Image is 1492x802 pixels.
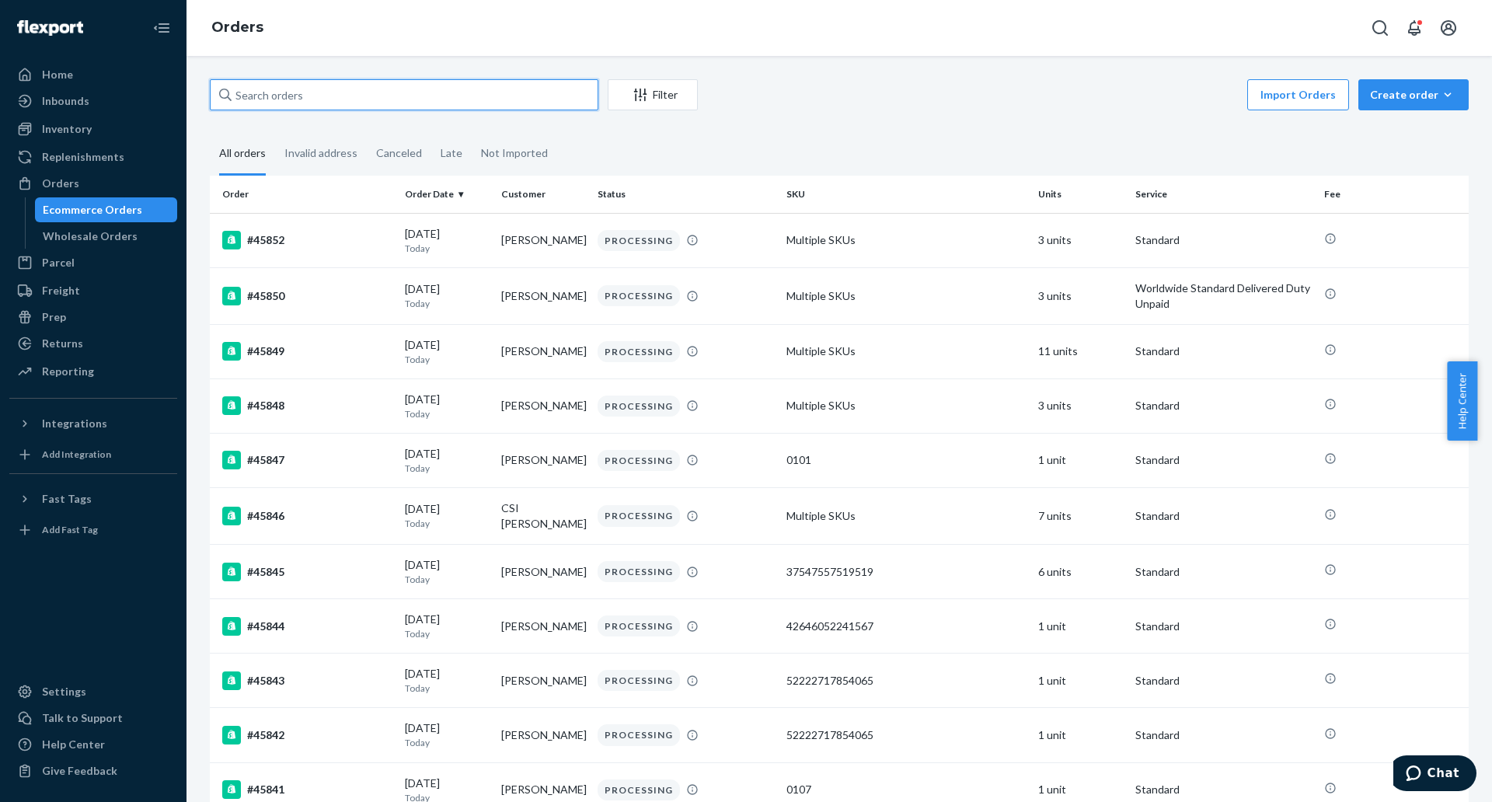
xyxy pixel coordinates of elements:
[786,619,1026,634] div: 42646052241567
[1032,708,1128,762] td: 1 unit
[495,324,591,378] td: [PERSON_NAME]
[42,491,92,507] div: Fast Tags
[780,324,1032,378] td: Multiple SKUs
[42,763,117,779] div: Give Feedback
[376,133,422,173] div: Canceled
[405,517,489,530] p: Today
[9,278,177,303] a: Freight
[1032,433,1128,487] td: 1 unit
[786,564,1026,580] div: 37547557519519
[42,684,86,699] div: Settings
[210,79,598,110] input: Search orders
[780,378,1032,433] td: Multiple SKUs
[608,87,697,103] div: Filter
[9,117,177,141] a: Inventory
[598,670,680,691] div: PROCESSING
[405,736,489,749] p: Today
[9,171,177,196] a: Orders
[1032,176,1128,213] th: Units
[9,305,177,330] a: Prep
[42,255,75,270] div: Parcel
[42,737,105,752] div: Help Center
[9,442,177,467] a: Add Integration
[222,780,392,799] div: #45841
[405,573,489,586] p: Today
[1032,488,1128,545] td: 7 units
[9,679,177,704] a: Settings
[210,176,399,213] th: Order
[1447,361,1477,441] span: Help Center
[42,416,107,431] div: Integrations
[42,149,124,165] div: Replenishments
[495,378,591,433] td: [PERSON_NAME]
[786,727,1026,743] div: 52222717854065
[9,518,177,542] a: Add Fast Tag
[1393,755,1476,794] iframe: Opens a widget where you can chat to one of our agents
[1032,599,1128,654] td: 1 unit
[405,462,489,475] p: Today
[42,710,123,726] div: Talk to Support
[1135,232,1312,248] p: Standard
[495,433,591,487] td: [PERSON_NAME]
[42,309,66,325] div: Prep
[405,407,489,420] p: Today
[1135,619,1312,634] p: Standard
[608,79,698,110] button: Filter
[591,176,780,213] th: Status
[1433,12,1464,44] button: Open account menu
[1135,281,1312,312] p: Worldwide Standard Delivered Duty Unpaid
[35,224,178,249] a: Wholesale Orders
[42,176,79,191] div: Orders
[35,197,178,222] a: Ecommerce Orders
[780,176,1032,213] th: SKU
[786,452,1026,468] div: 0101
[1135,398,1312,413] p: Standard
[42,121,92,137] div: Inventory
[405,557,489,586] div: [DATE]
[9,758,177,783] button: Give Feedback
[9,331,177,356] a: Returns
[495,267,591,324] td: [PERSON_NAME]
[405,226,489,255] div: [DATE]
[405,666,489,695] div: [DATE]
[42,336,83,351] div: Returns
[211,19,263,36] a: Orders
[9,89,177,113] a: Inbounds
[405,446,489,475] div: [DATE]
[405,337,489,366] div: [DATE]
[598,561,680,582] div: PROCESSING
[405,501,489,530] div: [DATE]
[43,202,142,218] div: Ecommerce Orders
[222,671,392,690] div: #45843
[1135,727,1312,743] p: Standard
[1358,79,1469,110] button: Create order
[42,523,98,536] div: Add Fast Tag
[405,297,489,310] p: Today
[9,486,177,511] button: Fast Tags
[146,12,177,44] button: Close Navigation
[1135,564,1312,580] p: Standard
[9,359,177,384] a: Reporting
[42,364,94,379] div: Reporting
[1135,343,1312,359] p: Standard
[495,213,591,267] td: [PERSON_NAME]
[1370,87,1457,103] div: Create order
[1135,508,1312,524] p: Standard
[9,732,177,757] a: Help Center
[222,507,392,525] div: #45846
[598,779,680,800] div: PROCESSING
[481,133,548,173] div: Not Imported
[495,708,591,762] td: [PERSON_NAME]
[501,187,585,200] div: Customer
[222,451,392,469] div: #45847
[9,706,177,731] button: Talk to Support
[222,563,392,581] div: #45845
[1032,267,1128,324] td: 3 units
[780,213,1032,267] td: Multiple SKUs
[42,283,80,298] div: Freight
[405,392,489,420] div: [DATE]
[405,242,489,255] p: Today
[495,545,591,599] td: [PERSON_NAME]
[598,396,680,417] div: PROCESSING
[1032,545,1128,599] td: 6 units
